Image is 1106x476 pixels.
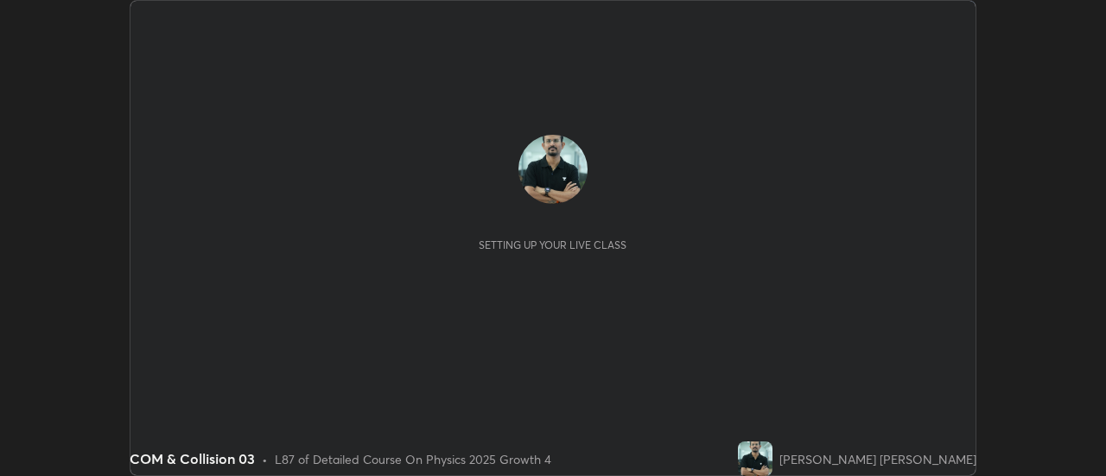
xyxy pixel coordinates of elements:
div: COM & Collision 03 [130,448,255,469]
div: • [262,450,268,468]
img: 59c5af4deb414160b1ce0458d0392774.jpg [738,441,772,476]
div: L87 of Detailed Course On Physics 2025 Growth 4 [275,450,551,468]
div: Setting up your live class [479,238,626,251]
div: [PERSON_NAME] [PERSON_NAME] [779,450,976,468]
img: 59c5af4deb414160b1ce0458d0392774.jpg [518,135,588,204]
